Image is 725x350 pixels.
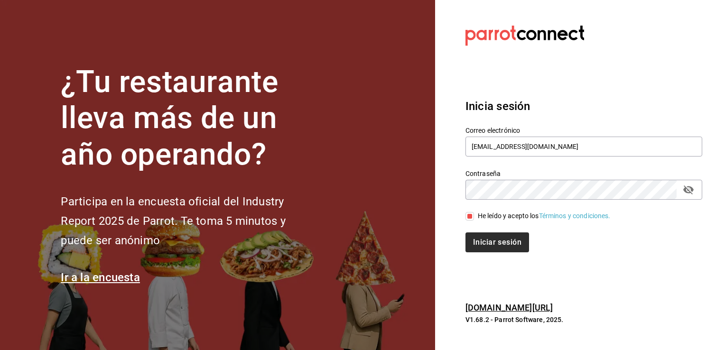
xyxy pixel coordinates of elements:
[465,303,553,313] a: [DOMAIN_NAME][URL]
[465,127,702,133] label: Correo electrónico
[465,137,702,157] input: Ingresa tu correo electrónico
[465,232,529,252] button: Iniciar sesión
[478,211,611,221] div: He leído y acepto los
[61,64,317,173] h1: ¿Tu restaurante lleva más de un año operando?
[680,182,697,198] button: passwordField
[465,170,702,176] label: Contraseña
[465,315,702,324] p: V1.68.2 - Parrot Software, 2025.
[465,98,702,115] h3: Inicia sesión
[61,192,317,250] h2: Participa en la encuesta oficial del Industry Report 2025 de Parrot. Te toma 5 minutos y puede se...
[61,271,140,284] a: Ir a la encuesta
[539,212,611,220] a: Términos y condiciones.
